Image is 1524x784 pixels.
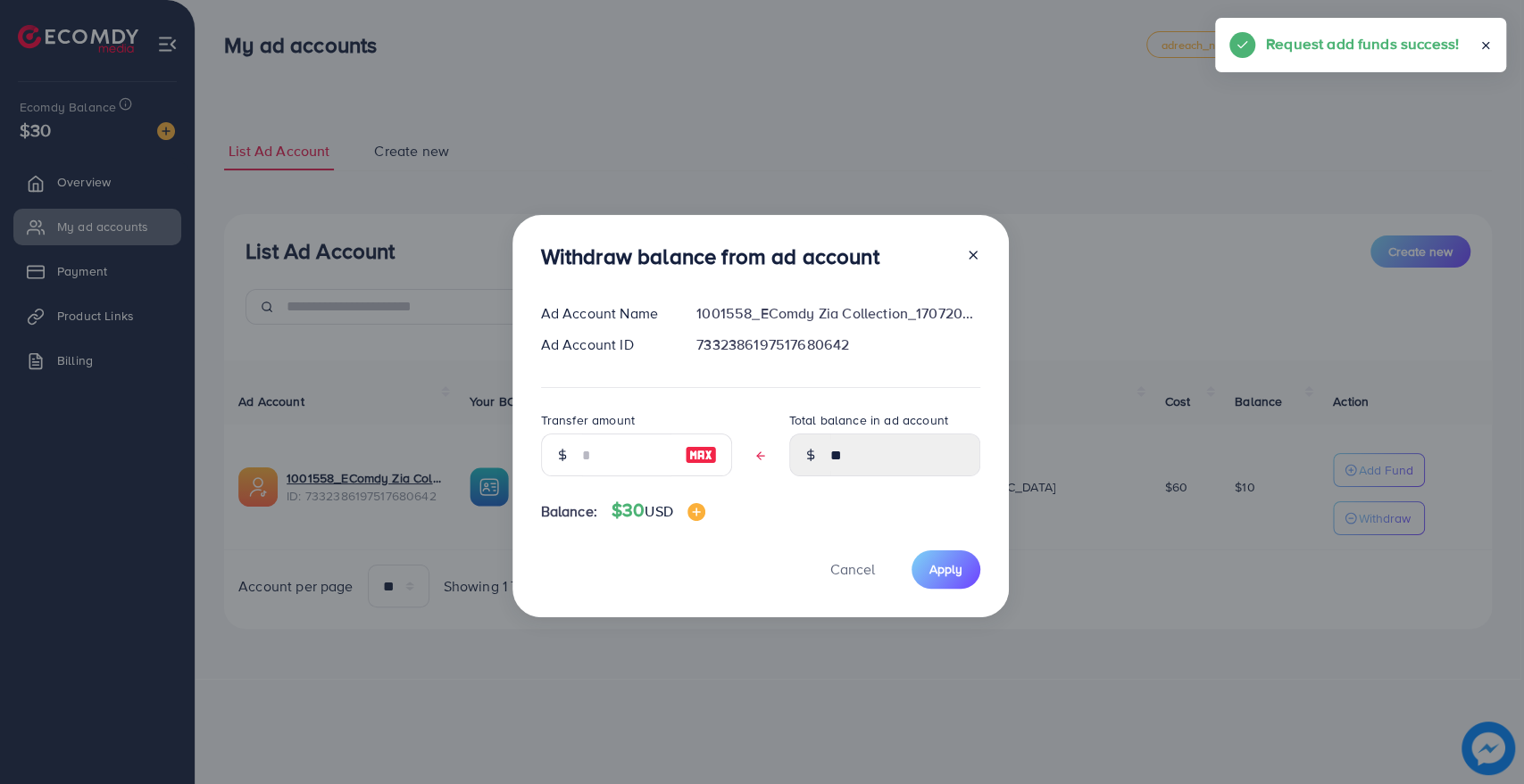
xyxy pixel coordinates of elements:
h5: Request add funds success! [1266,32,1459,55]
h3: Withdraw balance from ad account [541,243,879,269]
img: image [687,503,705,521]
span: USD [645,501,672,521]
label: Transfer amount [541,411,635,429]
button: Apply [912,550,980,589]
span: Apply [929,560,962,578]
label: Total balance in ad account [789,411,948,429]
button: Cancel [808,550,897,589]
div: 7332386197517680642 [682,334,994,355]
span: Cancel [830,559,875,579]
div: Ad Account Name [527,303,683,324]
div: 1001558_EComdy Zia Collection_1707204253751 [682,303,994,324]
img: image [685,444,717,466]
span: Balance: [541,501,597,522]
div: Ad Account ID [527,334,683,355]
h4: $30 [612,499,705,522]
